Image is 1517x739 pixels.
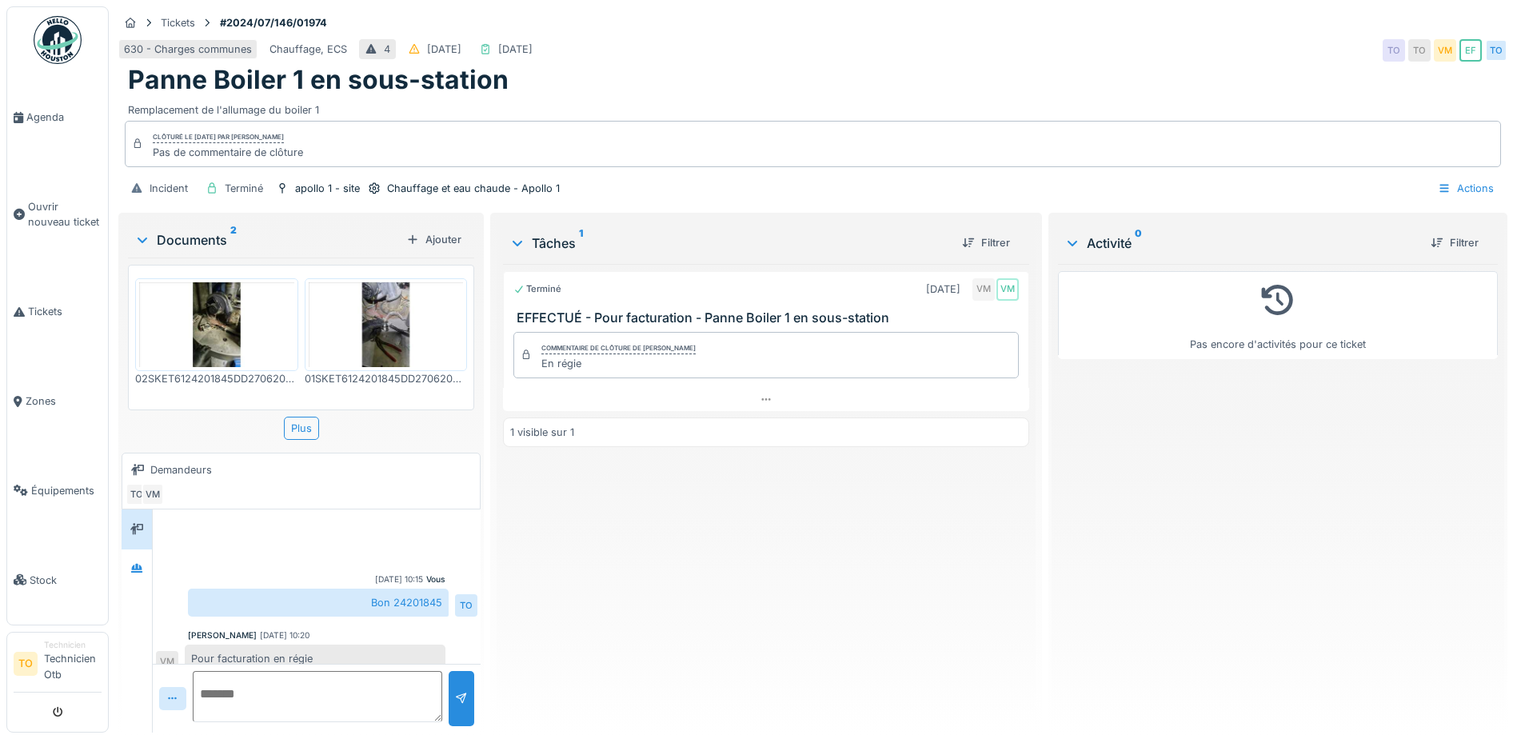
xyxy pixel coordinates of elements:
[1485,39,1507,62] div: TO
[541,356,696,371] div: En régie
[31,483,102,498] span: Équipements
[1424,232,1485,254] div: Filtrer
[384,42,390,57] div: 4
[30,573,102,588] span: Stock
[926,282,960,297] div: [DATE]
[128,65,509,95] h1: Panne Boiler 1 en sous-station
[26,110,102,125] span: Agenda
[400,229,468,250] div: Ajouter
[44,639,102,689] li: Technicien Otb
[28,199,102,230] span: Ouvrir nouveau ticket
[156,651,178,673] div: VM
[188,629,257,641] div: [PERSON_NAME]
[14,652,38,676] li: TO
[128,96,1498,118] div: Remplacement de l'allumage du boiler 1
[161,15,195,30] div: Tickets
[541,343,696,354] div: Commentaire de clôture de [PERSON_NAME]
[498,42,533,57] div: [DATE]
[153,145,303,160] div: Pas de commentaire de clôture
[126,483,148,505] div: TO
[375,573,423,585] div: [DATE] 10:15
[1135,234,1142,253] sup: 0
[1434,39,1456,62] div: VM
[1459,39,1482,62] div: EF
[309,282,464,367] img: uc2ynhkyh80kcll7s65byoga19hw
[188,589,449,617] div: Bon 24201845
[150,462,212,477] div: Demandeurs
[7,73,108,162] a: Agenda
[284,417,319,440] div: Plus
[510,425,574,440] div: 1 visible sur 1
[513,282,561,296] div: Terminé
[1064,234,1418,253] div: Activité
[509,234,949,253] div: Tâches
[214,15,333,30] strong: #2024/07/146/01974
[295,181,360,196] div: apollo 1 - site
[1383,39,1405,62] div: TO
[427,42,461,57] div: [DATE]
[956,232,1016,254] div: Filtrer
[225,181,263,196] div: Terminé
[7,267,108,357] a: Tickets
[230,230,237,250] sup: 2
[153,132,284,143] div: Clôturé le [DATE] par [PERSON_NAME]
[7,535,108,625] a: Stock
[7,357,108,446] a: Zones
[7,445,108,535] a: Équipements
[150,181,188,196] div: Incident
[139,282,294,367] img: 2bnw4eu71nexasi5nmckleg6037h
[426,573,445,585] div: Vous
[579,234,583,253] sup: 1
[455,594,477,617] div: TO
[1068,278,1487,353] div: Pas encore d'activités pour ce ticket
[14,639,102,693] a: TO TechnicienTechnicien Otb
[26,393,102,409] span: Zones
[1408,39,1431,62] div: TO
[185,645,445,673] div: Pour facturation en régie
[134,230,400,250] div: Documents
[387,181,560,196] div: Chauffage et eau chaude - Apollo 1
[972,278,995,301] div: VM
[28,304,102,319] span: Tickets
[305,371,468,386] div: 01SKET6124201845DD27062024.JPEG
[1431,177,1501,200] div: Actions
[44,639,102,651] div: Technicien
[260,629,309,641] div: [DATE] 10:20
[7,162,108,267] a: Ouvrir nouveau ticket
[34,16,82,64] img: Badge_color-CXgf-gQk.svg
[517,310,1022,326] h3: EFFECTUÉ - Pour facturation - Panne Boiler 1 en sous-station
[142,483,164,505] div: VM
[269,42,347,57] div: Chauffage, ECS
[135,371,298,386] div: 02SKET6124201845DD27062024.JPEG
[124,42,252,57] div: 630 - Charges communes
[996,278,1019,301] div: VM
